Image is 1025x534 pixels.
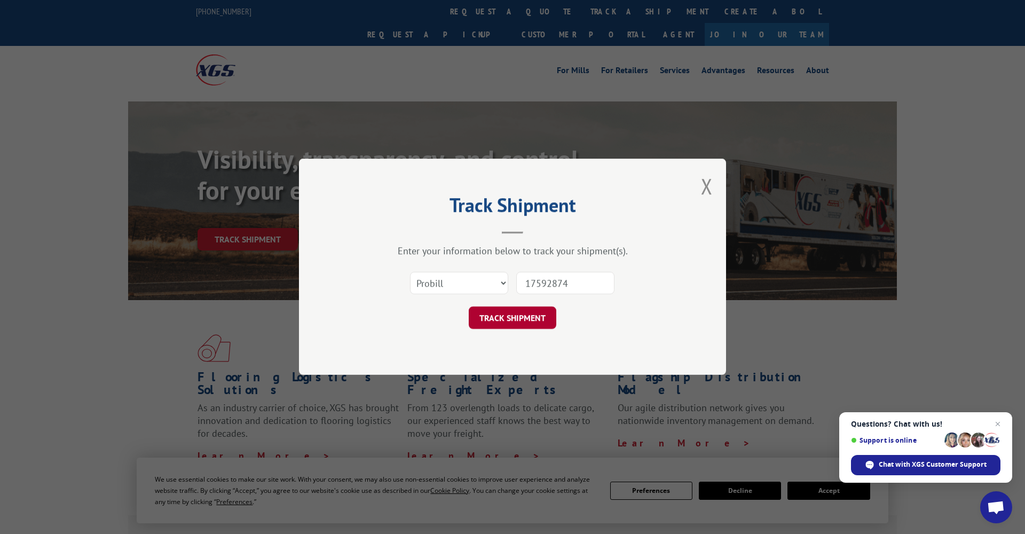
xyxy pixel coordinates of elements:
[851,420,1000,428] span: Questions? Chat with us!
[851,455,1000,475] div: Chat with XGS Customer Support
[516,272,614,295] input: Number(s)
[352,245,673,257] div: Enter your information below to track your shipment(s).
[469,307,556,329] button: TRACK SHIPMENT
[991,418,1004,430] span: Close chat
[879,460,987,469] span: Chat with XGS Customer Support
[980,491,1012,523] div: Open chat
[352,198,673,218] h2: Track Shipment
[851,436,941,444] span: Support is online
[701,172,713,200] button: Close modal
